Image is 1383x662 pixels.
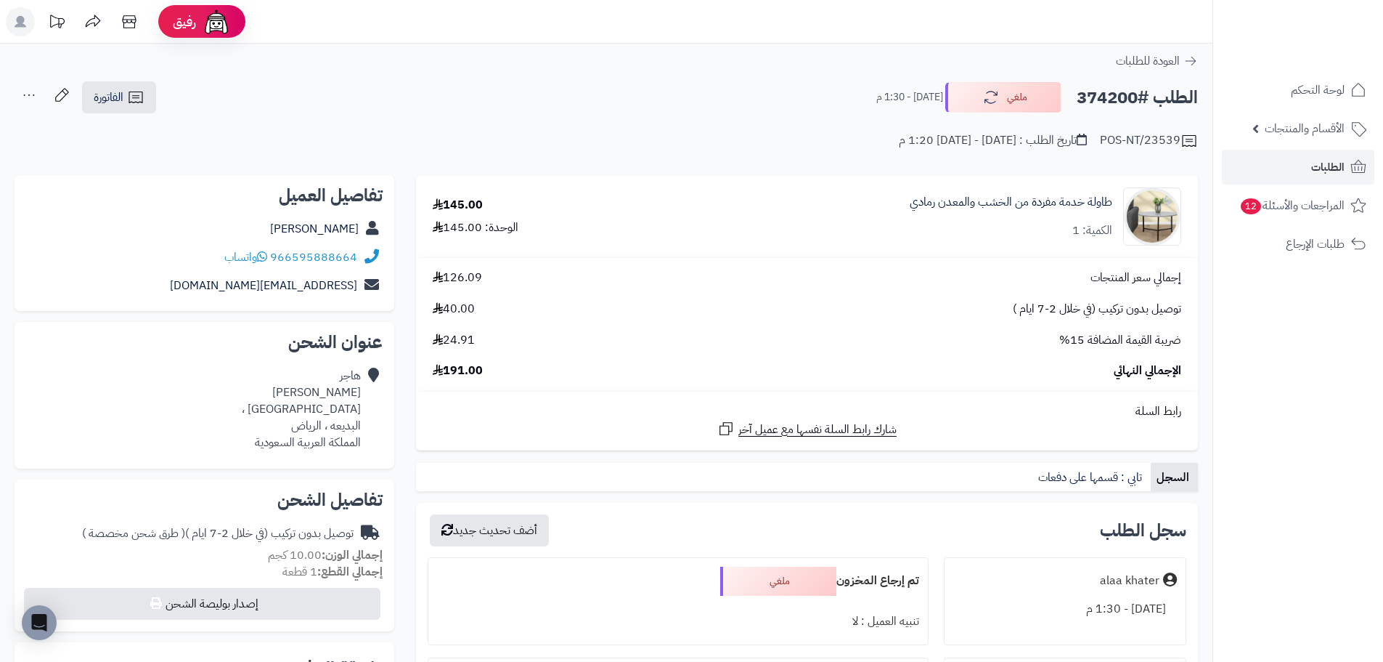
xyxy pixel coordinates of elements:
a: الفاتورة [82,81,156,113]
div: POS-NT/23539 [1100,132,1198,150]
span: العودة للطلبات [1116,52,1180,70]
button: أضف تحديث جديد [430,514,549,546]
div: هاجر [PERSON_NAME] [GEOGRAPHIC_DATA] ، البديعه ، الرياض المملكة العربية السعودية [242,368,361,451]
div: 145.00 [433,197,483,214]
div: الوحدة: 145.00 [433,219,518,236]
span: طلبات الإرجاع [1286,234,1345,254]
span: الطلبات [1311,157,1345,177]
div: ملغي [720,567,836,596]
small: [DATE] - 1:30 م [876,90,943,105]
small: 1 قطعة [282,563,383,581]
div: توصيل بدون تركيب (في خلال 2-7 ايام ) [82,525,354,542]
h2: تفاصيل العميل [26,187,383,204]
span: الفاتورة [94,89,123,106]
span: 126.09 [433,270,482,286]
div: رابط السلة [422,403,1192,420]
span: 24.91 [433,332,475,349]
img: logo-2.png [1284,17,1369,47]
a: لوحة التحكم [1222,73,1374,108]
div: alaa khater [1100,573,1159,589]
a: طاولة خدمة مفردة من الخشب والمعدن رمادي [910,194,1112,211]
div: الكمية: 1 [1072,222,1112,239]
span: المراجعات والأسئلة [1239,195,1345,216]
h2: الطلب #374200 [1077,83,1198,113]
button: إصدار بوليصة الشحن [24,588,380,620]
span: 40.00 [433,301,475,318]
div: Open Intercom Messenger [22,605,57,640]
img: ai-face.png [202,7,231,36]
span: 191.00 [433,363,483,379]
span: ضريبة القيمة المضافة 15% [1059,332,1181,349]
span: توصيل بدون تركيب (في خلال 2-7 ايام ) [1013,301,1181,318]
span: إجمالي سعر المنتجات [1090,270,1181,286]
h3: سجل الطلب [1100,522,1186,539]
a: تابي : قسمها على دفعات [1032,463,1151,492]
span: ( طرق شحن مخصصة ) [82,525,185,542]
a: 966595888664 [270,249,357,266]
a: الطلبات [1222,150,1374,185]
a: العودة للطلبات [1116,52,1198,70]
span: الأقسام والمنتجات [1265,118,1345,139]
h2: تفاصيل الشحن [26,491,383,509]
strong: إجمالي القطع: [317,563,383,581]
a: [EMAIL_ADDRESS][DOMAIN_NAME] [170,277,357,294]
small: 10.00 كجم [268,546,383,564]
a: تحديثات المنصة [38,7,75,40]
a: [PERSON_NAME] [270,220,359,238]
span: شارك رابط السلة نفسها مع عميل آخر [738,421,897,438]
div: تاريخ الطلب : [DATE] - [DATE] 1:20 م [899,132,1087,149]
a: المراجعات والأسئلة12 [1222,188,1374,223]
div: [DATE] - 1:30 م [953,595,1177,623]
a: طلبات الإرجاع [1222,227,1374,262]
div: تنبيه العميل : لا [437,607,918,636]
a: السجل [1151,463,1198,492]
strong: إجمالي الوزن: [322,546,383,564]
button: ملغي [945,82,1061,113]
a: واتساب [224,249,267,266]
img: 1750157610-1-90x90.jpg [1124,187,1180,246]
span: لوحة التحكم [1291,80,1345,100]
b: تم إرجاع المخزون [836,572,919,589]
span: رفيق [173,13,196,31]
h2: عنوان الشحن [26,334,383,351]
span: 12 [1240,198,1262,215]
a: شارك رابط السلة نفسها مع عميل آخر [717,420,897,438]
span: الإجمالي النهائي [1114,363,1181,379]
